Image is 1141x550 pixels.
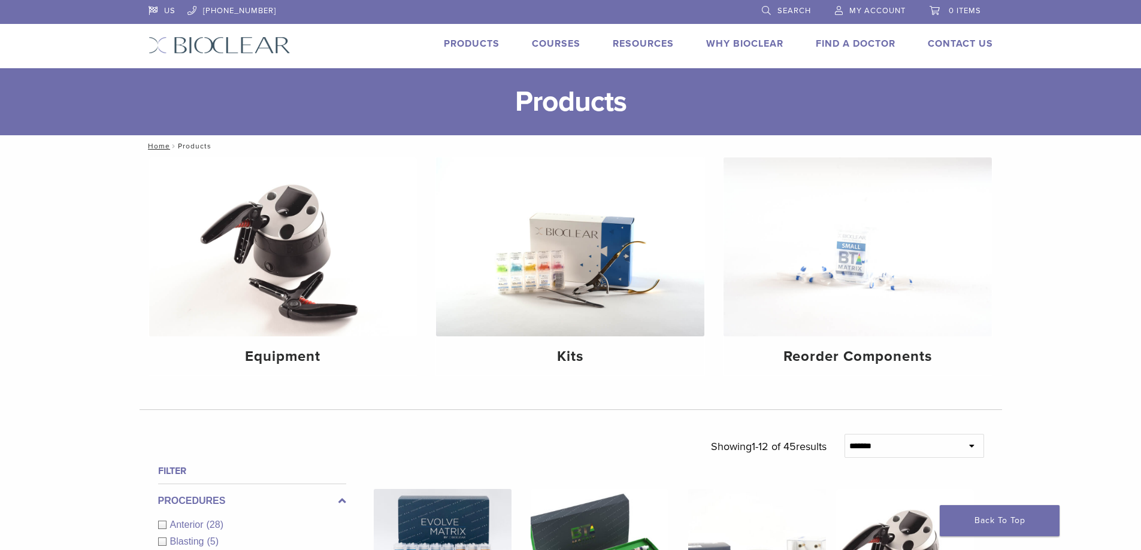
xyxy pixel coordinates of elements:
[532,38,580,50] a: Courses
[170,519,207,530] span: Anterior
[949,6,981,16] span: 0 items
[159,346,408,367] h4: Equipment
[207,519,223,530] span: (28)
[711,434,827,459] p: Showing results
[724,157,992,375] a: Reorder Components
[436,157,704,336] img: Kits
[436,157,704,375] a: Kits
[777,6,811,16] span: Search
[849,6,906,16] span: My Account
[149,157,417,375] a: Equipment
[940,505,1060,536] a: Back To Top
[158,464,346,478] h4: Filter
[613,38,674,50] a: Resources
[207,536,219,546] span: (5)
[149,37,290,54] img: Bioclear
[158,494,346,508] label: Procedures
[444,38,500,50] a: Products
[706,38,783,50] a: Why Bioclear
[733,346,982,367] h4: Reorder Components
[170,536,207,546] span: Blasting
[170,143,178,149] span: /
[816,38,895,50] a: Find A Doctor
[149,157,417,336] img: Equipment
[752,440,796,453] span: 1-12 of 45
[928,38,993,50] a: Contact Us
[724,157,992,336] img: Reorder Components
[446,346,695,367] h4: Kits
[144,142,170,150] a: Home
[140,135,1002,157] nav: Products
